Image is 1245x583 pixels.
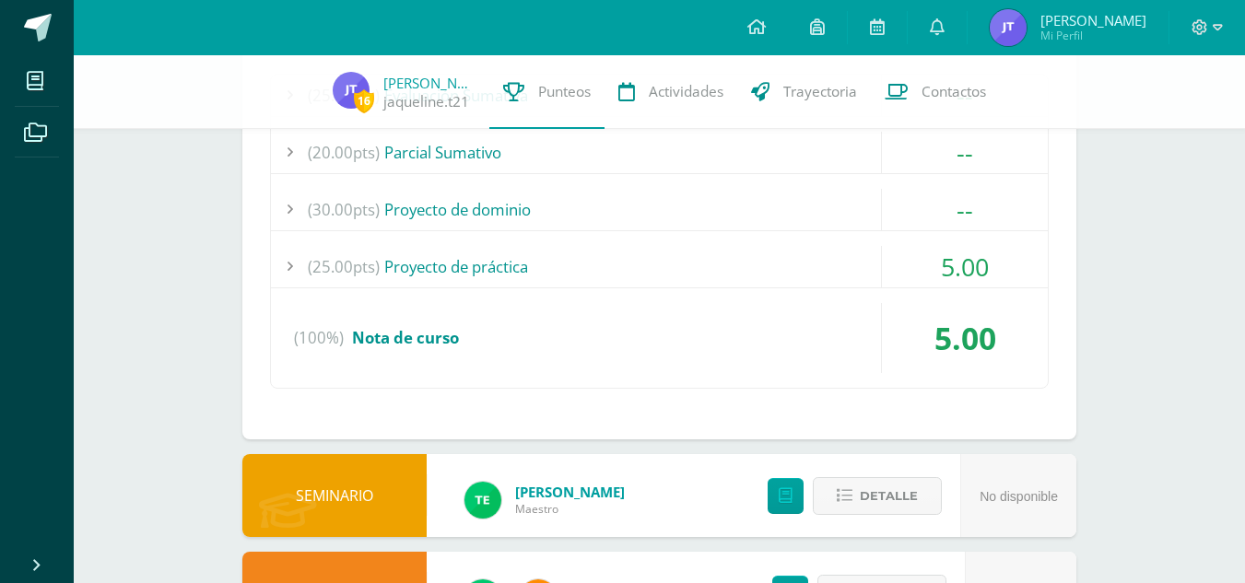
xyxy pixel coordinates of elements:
[383,74,476,92] a: [PERSON_NAME]
[333,72,370,109] img: d8a4356c7f24a8a50182b01e6d5bff1d.png
[308,246,380,287] span: (25.00pts)
[383,92,469,111] a: jaqueline.t21
[871,55,1000,129] a: Contactos
[1040,11,1146,29] span: [PERSON_NAME]
[882,189,1048,230] div: --
[922,82,986,101] span: Contactos
[649,82,723,101] span: Actividades
[242,454,427,537] div: SEMINARIO
[813,477,942,515] button: Detalle
[308,189,380,230] span: (30.00pts)
[538,82,591,101] span: Punteos
[515,501,625,517] span: Maestro
[990,9,1027,46] img: d8a4356c7f24a8a50182b01e6d5bff1d.png
[271,132,1048,173] div: Parcial Sumativo
[882,246,1048,287] div: 5.00
[354,89,374,112] span: 16
[737,55,871,129] a: Trayectoria
[294,303,344,373] span: (100%)
[882,132,1048,173] div: --
[271,189,1048,230] div: Proyecto de dominio
[308,132,380,173] span: (20.00pts)
[605,55,737,129] a: Actividades
[882,303,1048,373] div: 5.00
[515,483,625,501] a: [PERSON_NAME]
[271,246,1048,287] div: Proyecto de práctica
[352,327,459,348] span: Nota de curso
[783,82,857,101] span: Trayectoria
[980,489,1058,504] span: No disponible
[860,479,918,513] span: Detalle
[1040,28,1146,43] span: Mi Perfil
[464,482,501,519] img: 43d3dab8d13cc64d9a3940a0882a4dc3.png
[489,55,605,129] a: Punteos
